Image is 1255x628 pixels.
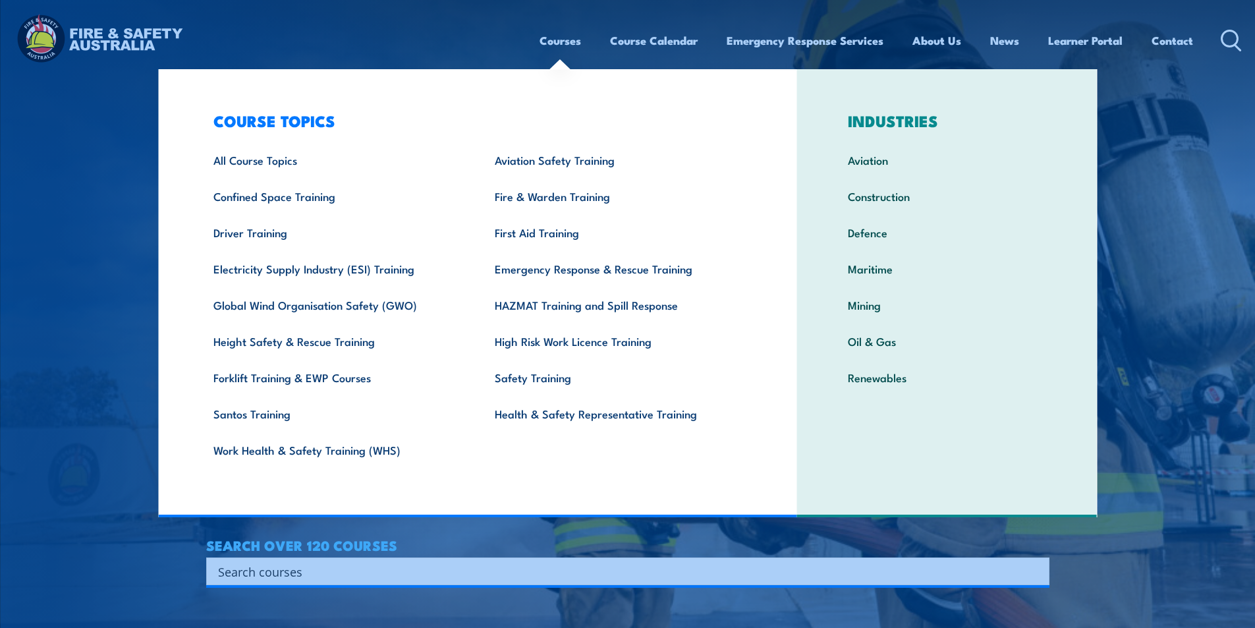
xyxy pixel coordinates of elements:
[193,432,474,468] a: Work Health & Safety Training (WHS)
[827,287,1067,323] a: Mining
[827,178,1067,214] a: Construction
[1026,562,1045,581] button: Search magnifier button
[218,561,1020,581] input: Search input
[610,23,698,58] a: Course Calendar
[1152,23,1193,58] a: Contact
[193,287,474,323] a: Global Wind Organisation Safety (GWO)
[193,323,474,359] a: Height Safety & Rescue Training
[193,359,474,395] a: Forklift Training & EWP Courses
[474,323,756,359] a: High Risk Work Licence Training
[206,538,1049,552] h4: SEARCH OVER 120 COURSES
[474,142,756,178] a: Aviation Safety Training
[540,23,581,58] a: Courses
[193,142,474,178] a: All Course Topics
[827,142,1067,178] a: Aviation
[474,250,756,287] a: Emergency Response & Rescue Training
[474,395,756,432] a: Health & Safety Representative Training
[193,178,474,214] a: Confined Space Training
[990,23,1019,58] a: News
[474,287,756,323] a: HAZMAT Training and Spill Response
[727,23,883,58] a: Emergency Response Services
[912,23,961,58] a: About Us
[1048,23,1123,58] a: Learner Portal
[474,178,756,214] a: Fire & Warden Training
[221,562,1023,581] form: Search form
[474,359,756,395] a: Safety Training
[193,395,474,432] a: Santos Training
[827,323,1067,359] a: Oil & Gas
[193,111,756,130] h3: COURSE TOPICS
[193,250,474,287] a: Electricity Supply Industry (ESI) Training
[827,111,1067,130] h3: INDUSTRIES
[827,359,1067,395] a: Renewables
[827,250,1067,287] a: Maritime
[193,214,474,250] a: Driver Training
[474,214,756,250] a: First Aid Training
[827,214,1067,250] a: Defence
